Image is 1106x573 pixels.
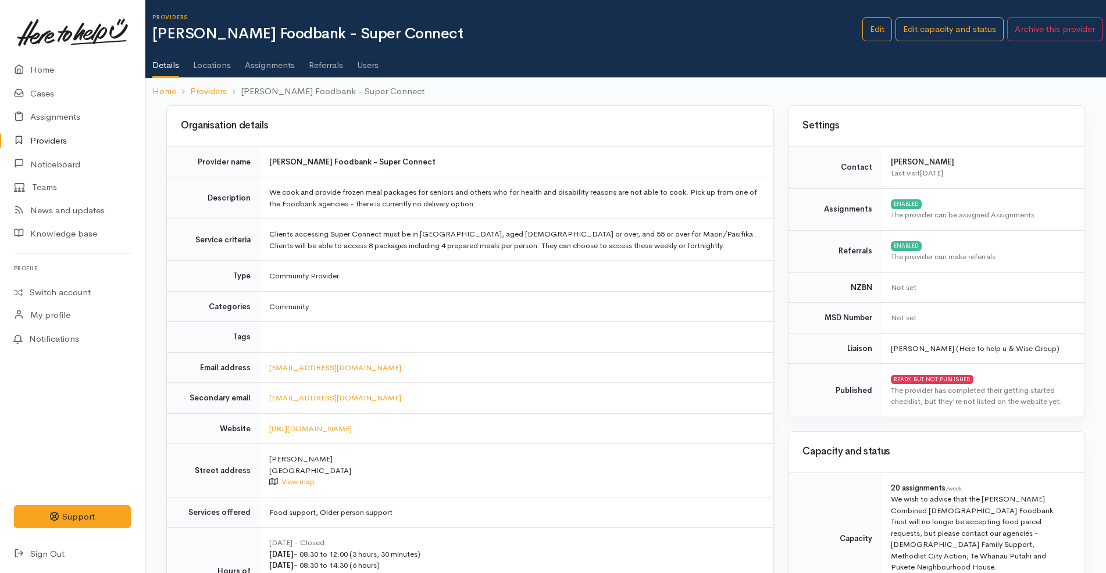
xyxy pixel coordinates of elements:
[789,333,882,364] td: Liaison
[167,444,260,497] td: Street address
[891,167,1071,179] div: Last visit
[167,383,260,414] td: Secondary email
[227,85,424,98] li: [PERSON_NAME] Foodbank - Super Connect
[269,560,294,570] b: [DATE]
[269,424,352,434] a: [URL][DOMAIN_NAME]
[181,120,759,131] h3: Organisation details
[891,241,922,250] div: ENABLED
[167,146,260,177] td: Provider name
[260,444,773,497] td: [PERSON_NAME] [GEOGRAPHIC_DATA]
[891,157,954,167] b: [PERSON_NAME]
[891,282,1071,293] div: Not set
[145,78,1106,105] nav: breadcrumb
[891,199,922,209] div: ENABLED
[167,352,260,383] td: Email address
[789,272,882,303] td: NZBN
[260,291,773,322] td: Community
[14,260,131,276] h6: Profile
[895,17,1004,41] a: Edit capacity and status
[269,393,401,403] a: [EMAIL_ADDRESS][DOMAIN_NAME]
[920,168,943,178] time: [DATE]
[167,322,260,353] td: Tags
[260,219,773,261] td: Clients accessing Super Connect must be in [GEOGRAPHIC_DATA], aged [DEMOGRAPHIC_DATA] or over, an...
[245,45,295,77] a: Assignments
[190,85,227,98] a: Providers
[269,537,759,549] div: [DATE] - Closed
[789,303,882,334] td: MSD Number
[269,560,759,571] div: - 08:30 to 14:30 (6 hours)
[152,85,176,98] a: Home
[891,209,1071,221] div: The provider can be assigned Assignments
[862,17,892,41] a: Edit
[357,45,379,77] a: Users
[193,45,231,77] a: Locations
[1007,17,1103,41] button: Archive this provider
[309,45,343,77] a: Referrals
[281,477,315,486] a: View map
[269,549,294,559] b: [DATE]
[152,45,179,78] a: Details
[789,146,882,188] td: Contact
[269,363,401,373] a: [EMAIL_ADDRESS][DOMAIN_NAME]
[789,230,882,272] td: Referrals
[167,497,260,528] td: Services offered
[152,14,862,20] h6: Providers
[802,446,1071,457] h3: Capacity and status
[789,188,882,230] td: Assignments
[789,364,882,417] td: Published
[891,482,1071,494] div: 20 assignments
[269,549,759,560] div: - 08:30 to 12:00 (3 hours, 30 minutes)
[882,333,1084,364] td: [PERSON_NAME] (Here to help u & Wise Group)
[152,26,862,42] h1: [PERSON_NAME] Foodbank - Super Connect
[260,261,773,292] td: Community Provider
[260,497,773,528] td: Food support, Older person support
[167,261,260,292] td: Type
[802,120,1071,131] h3: Settings
[167,219,260,261] td: Service criteria
[891,312,1071,324] div: Not set
[14,505,131,529] button: Support
[891,251,1071,263] div: The provider can make referrals
[167,291,260,322] td: Categories
[946,485,962,492] span: /week
[167,177,260,219] td: Description
[891,375,973,384] div: READY, BUT NOT PUBLISHED
[269,157,436,167] b: [PERSON_NAME] Foodbank - Super Connect
[891,385,1071,407] div: The provider has completed their getting started checklist, but they're not listed on the website...
[260,177,773,219] td: We cook and provide frozen meal packages for seniors and others who for health and disability rea...
[167,413,260,444] td: Website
